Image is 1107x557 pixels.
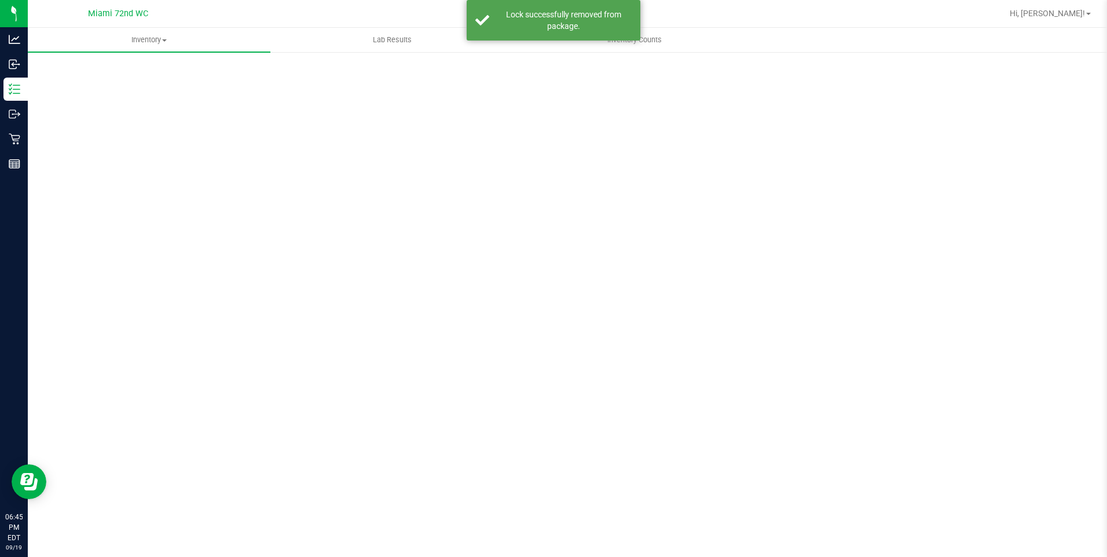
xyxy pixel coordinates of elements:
[9,34,20,45] inline-svg: Analytics
[28,35,270,45] span: Inventory
[88,9,148,19] span: Miami 72nd WC
[9,108,20,120] inline-svg: Outbound
[496,9,632,32] div: Lock successfully removed from package.
[9,133,20,145] inline-svg: Retail
[357,35,427,45] span: Lab Results
[9,158,20,170] inline-svg: Reports
[9,58,20,70] inline-svg: Inbound
[9,83,20,95] inline-svg: Inventory
[28,28,270,52] a: Inventory
[270,28,513,52] a: Lab Results
[5,543,23,552] p: 09/19
[1010,9,1085,18] span: Hi, [PERSON_NAME]!
[5,512,23,543] p: 06:45 PM EDT
[12,464,46,499] iframe: Resource center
